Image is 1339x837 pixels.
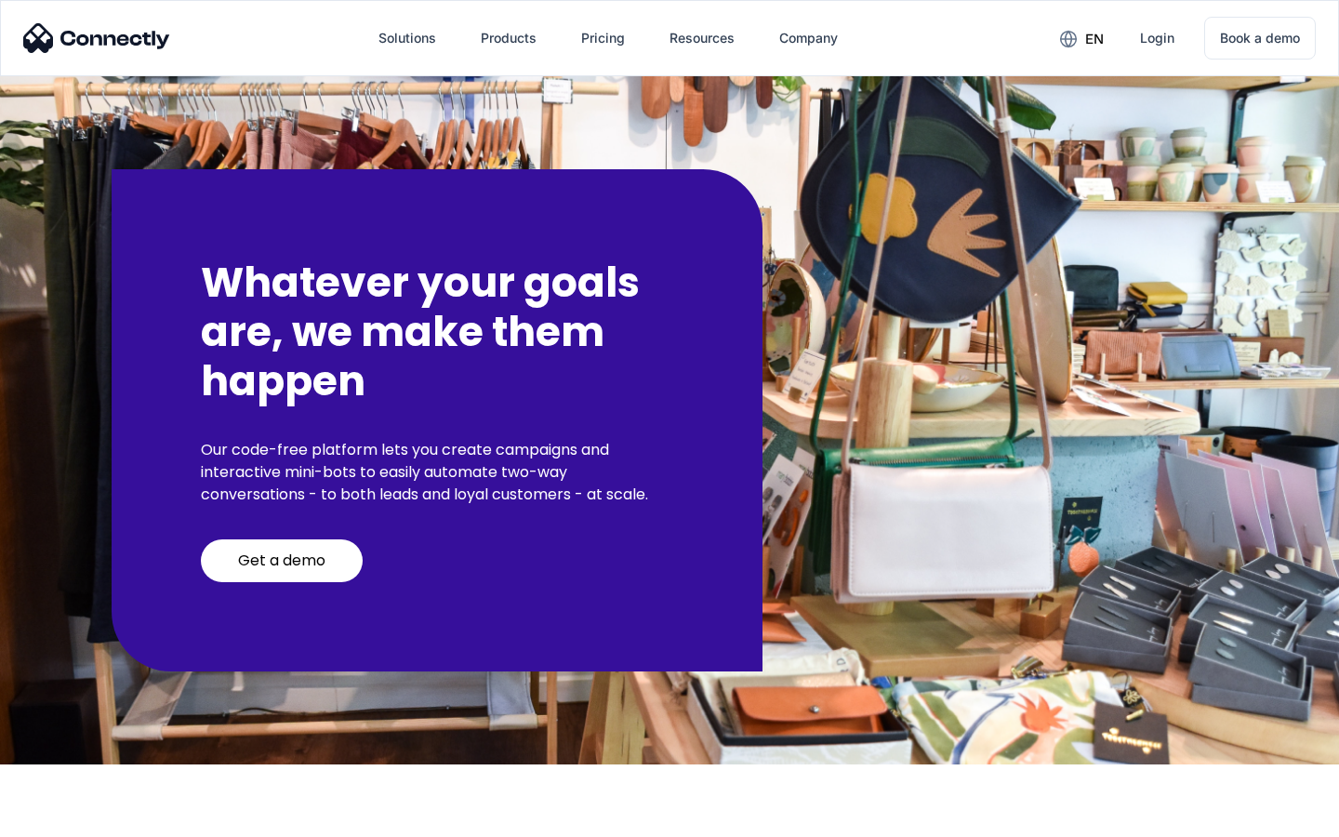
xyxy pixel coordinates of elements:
[378,25,436,51] div: Solutions
[23,23,170,53] img: Connectly Logo
[201,439,673,506] p: Our code-free platform lets you create campaigns and interactive mini-bots to easily automate two...
[481,25,537,51] div: Products
[37,804,112,830] ul: Language list
[238,551,325,570] div: Get a demo
[1085,26,1104,52] div: en
[566,16,640,60] a: Pricing
[201,259,673,405] h2: Whatever your goals are, we make them happen
[201,539,363,582] a: Get a demo
[581,25,625,51] div: Pricing
[19,804,112,830] aside: Language selected: English
[1140,25,1174,51] div: Login
[779,25,838,51] div: Company
[1204,17,1316,60] a: Book a demo
[1125,16,1189,60] a: Login
[669,25,735,51] div: Resources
